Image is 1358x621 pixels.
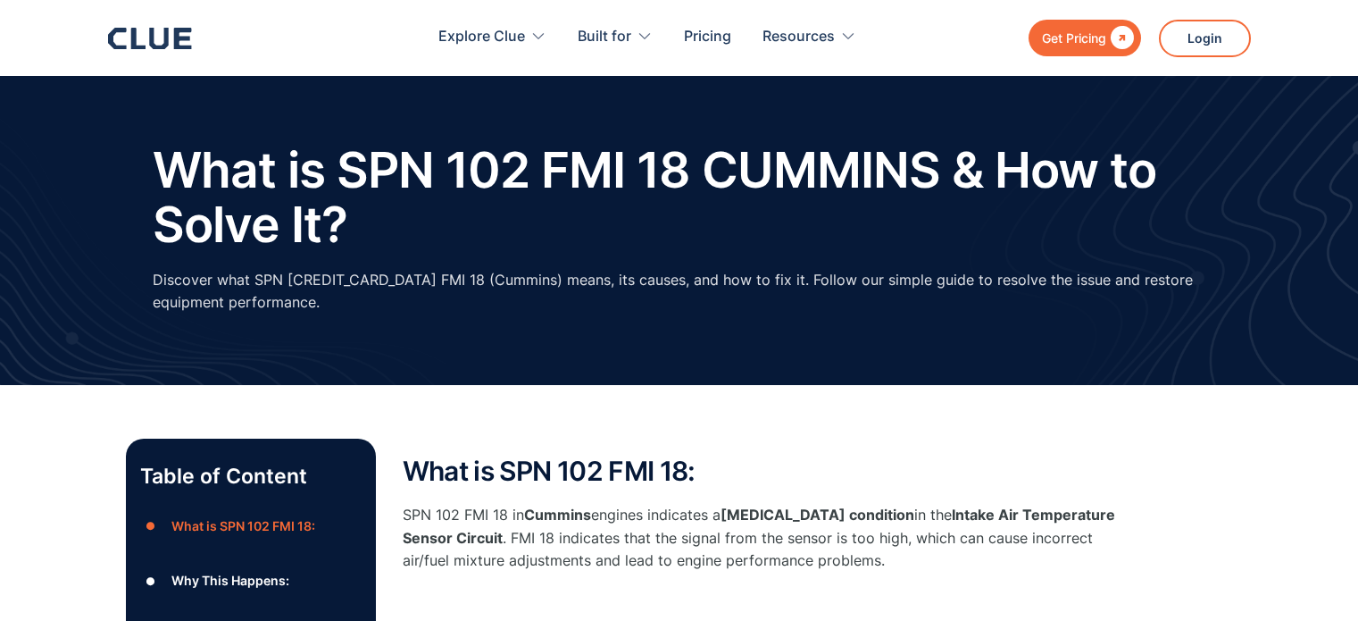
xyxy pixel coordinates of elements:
[524,506,591,524] strong: Cummins
[1106,27,1134,49] div: 
[403,590,1117,612] p: ‍
[140,513,162,540] div: ●
[1159,20,1251,57] a: Login
[438,9,525,65] div: Explore Clue
[762,9,856,65] div: Resources
[578,9,653,65] div: Built for
[171,569,289,592] div: Why This Happens:
[578,9,631,65] div: Built for
[140,462,362,491] p: Table of Content
[762,9,835,65] div: Resources
[153,269,1206,314] p: Discover what SPN [CREDIT_CARD_DATA] FMI 18 (Cummins) means, its causes, and how to fix it. Follo...
[153,143,1206,251] h1: What is SPN 102 FMI 18 CUMMINS & How to Solve It?
[438,9,546,65] div: Explore Clue
[140,567,362,594] a: ●Why This Happens:
[140,567,162,594] div: ●
[171,515,315,537] div: What is SPN 102 FMI 18:
[140,513,362,540] a: ●What is SPN 102 FMI 18:
[1029,20,1141,56] a: Get Pricing
[1042,27,1106,49] div: Get Pricing
[721,506,914,524] strong: [MEDICAL_DATA] condition
[403,506,1115,546] strong: Intake Air Temperature Sensor Circuit
[403,504,1117,572] p: SPN 102 FMI 18 in engines indicates a in the . FMI 18 indicates that the signal from the sensor i...
[403,457,1117,486] h2: What is SPN 102 FMI 18:
[684,9,731,65] a: Pricing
